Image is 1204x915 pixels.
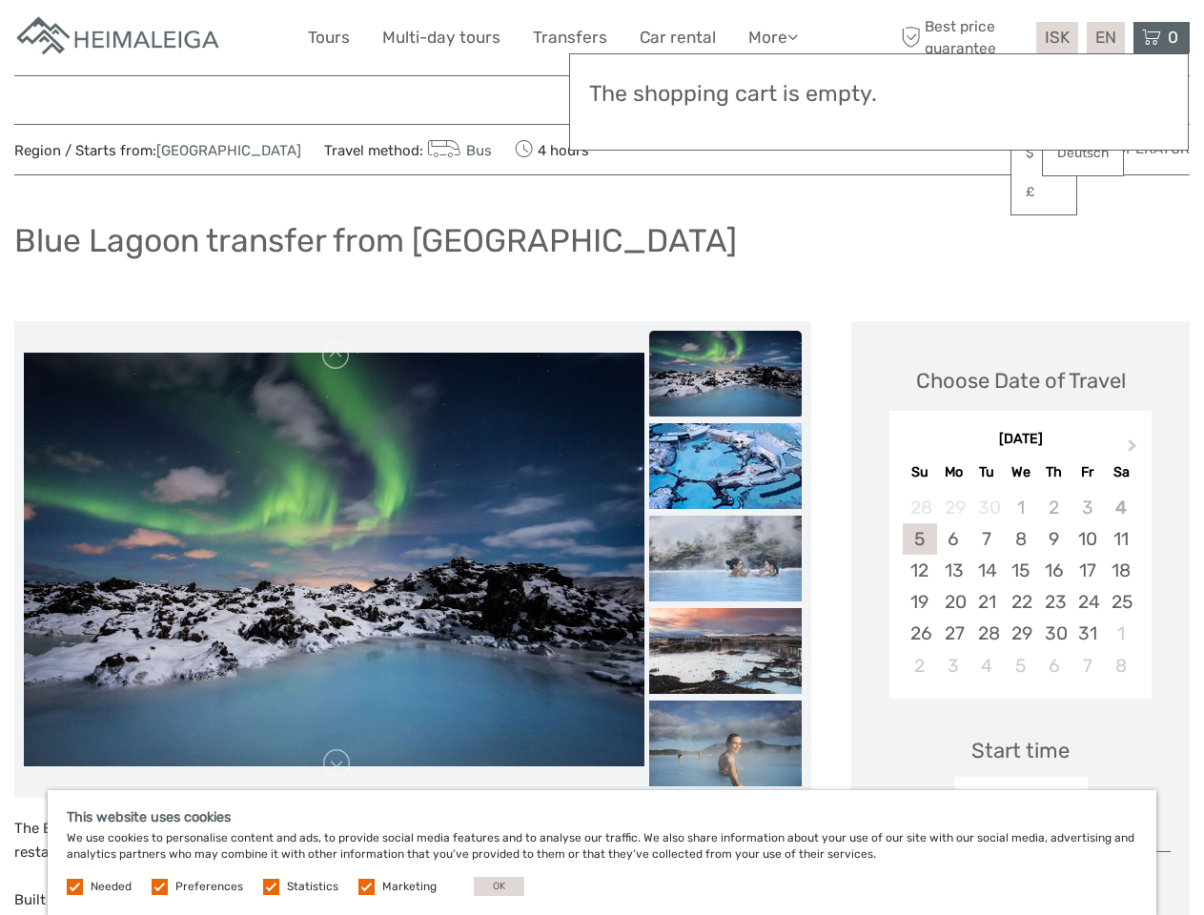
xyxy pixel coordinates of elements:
[937,618,970,649] div: Choose Monday, October 27th, 2025
[1043,136,1123,171] a: Deutsch
[1104,492,1137,523] div: Not available Saturday, October 4th, 2025
[1037,555,1071,586] div: Choose Thursday, October 16th, 2025
[1071,618,1104,649] div: Choose Friday, October 31st, 2025
[937,459,970,485] div: Mo
[903,586,936,618] div: Choose Sunday, October 19th, 2025
[1004,650,1037,681] div: Choose Wednesday, November 5th, 2025
[1037,618,1071,649] div: Choose Thursday, October 30th, 2025
[1037,586,1071,618] div: Choose Thursday, October 23rd, 2025
[649,608,802,694] img: 540a6d6f40f94b05b1b83c4f2302ba43_slider_thumbnail.jpg
[1104,555,1137,586] div: Choose Saturday, October 18th, 2025
[515,136,589,163] span: 4 hours
[970,586,1004,618] div: Choose Tuesday, October 21st, 2025
[903,618,936,649] div: Choose Sunday, October 26th, 2025
[1165,28,1181,47] span: 0
[24,353,644,766] img: 4d9c401caf574c8bb86078cc33bf21a8_main_slider.jpg
[175,879,243,895] label: Preferences
[14,141,301,161] span: Region / Starts from:
[1045,28,1070,47] span: ISK
[1011,175,1076,210] a: £
[970,618,1004,649] div: Choose Tuesday, October 28th, 2025
[324,136,492,163] span: Travel method:
[382,879,437,895] label: Marketing
[640,24,716,51] a: Car rental
[970,492,1004,523] div: Not available Tuesday, September 30th, 2025
[1037,523,1071,555] div: Choose Thursday, October 9th, 2025
[649,423,802,509] img: 2e8a66f8283d4bb9b16dd5b12888a471_slider_thumbnail.jpg
[937,650,970,681] div: Choose Monday, November 3rd, 2025
[889,430,1152,450] div: [DATE]
[1071,555,1104,586] div: Choose Friday, October 17th, 2025
[903,555,936,586] div: Choose Sunday, October 12th, 2025
[903,492,936,523] div: Not available Sunday, September 28th, 2025
[1087,22,1125,53] div: EN
[937,523,970,555] div: Choose Monday, October 6th, 2025
[1037,650,1071,681] div: Choose Thursday, November 6th, 2025
[649,331,802,417] img: 4d9c401caf574c8bb86078cc33bf21a8_slider_thumbnail.jpg
[1071,650,1104,681] div: Choose Friday, November 7th, 2025
[1004,586,1037,618] div: Choose Wednesday, October 22nd, 2025
[954,777,1088,821] div: 07:30
[533,24,607,51] a: Transfers
[903,523,936,555] div: Choose Sunday, October 5th, 2025
[287,879,338,895] label: Statistics
[1037,459,1071,485] div: Th
[474,877,524,896] button: OK
[423,142,492,159] a: Bus
[1104,618,1137,649] div: Choose Saturday, November 1st, 2025
[937,586,970,618] div: Choose Monday, October 20th, 2025
[903,459,936,485] div: Su
[937,555,970,586] div: Choose Monday, October 13th, 2025
[382,24,500,51] a: Multi-day tours
[1104,459,1137,485] div: Sa
[916,366,1126,396] div: Choose Date of Travel
[970,650,1004,681] div: Choose Tuesday, November 4th, 2025
[48,790,1156,915] div: We use cookies to personalise content and ads, to provide social media features and to analyse ou...
[1037,492,1071,523] div: Not available Thursday, October 2nd, 2025
[649,701,802,786] img: de75203f34c24bcc87a71791098dfd35_slider_thumbnail.jpg
[1119,435,1150,465] button: Next Month
[649,516,802,601] img: 0734928c4dda408992eb457f7a58de78_slider_thumbnail.jpg
[971,736,1070,765] div: Start time
[1004,555,1037,586] div: Choose Wednesday, October 15th, 2025
[970,459,1004,485] div: Tu
[1004,459,1037,485] div: We
[14,14,224,61] img: Apartments in Reykjavik
[14,221,737,260] h1: Blue Lagoon transfer from [GEOGRAPHIC_DATA]
[895,492,1145,681] div: month 2025-10
[1071,586,1104,618] div: Choose Friday, October 24th, 2025
[748,24,798,51] a: More
[1004,492,1037,523] div: Not available Wednesday, October 1st, 2025
[903,650,936,681] div: Choose Sunday, November 2nd, 2025
[970,523,1004,555] div: Choose Tuesday, October 7th, 2025
[1004,618,1037,649] div: Choose Wednesday, October 29th, 2025
[1071,459,1104,485] div: Fr
[1104,650,1137,681] div: Choose Saturday, November 8th, 2025
[1104,586,1137,618] div: Choose Saturday, October 25th, 2025
[1011,136,1076,171] a: $
[970,555,1004,586] div: Choose Tuesday, October 14th, 2025
[1071,492,1104,523] div: Not available Friday, October 3rd, 2025
[896,16,1031,58] span: Best price guarantee
[14,817,811,865] p: The Blue Lagoon is world-famous for a reason! Soak in the healing milky blue water, enjoy spa ser...
[91,879,132,895] label: Needed
[1071,523,1104,555] div: Choose Friday, October 10th, 2025
[1104,523,1137,555] div: Choose Saturday, October 11th, 2025
[156,142,301,159] a: [GEOGRAPHIC_DATA]
[589,81,1169,108] h3: The shopping cart is empty.
[1004,523,1037,555] div: Choose Wednesday, October 8th, 2025
[937,492,970,523] div: Not available Monday, September 29th, 2025
[67,809,1137,825] h5: This website uses cookies
[308,24,350,51] a: Tours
